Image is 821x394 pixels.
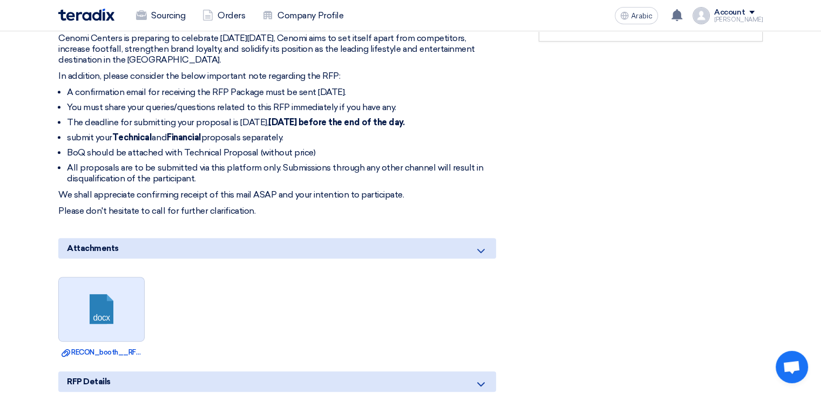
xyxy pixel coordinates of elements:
font: The deadline for submitting your proposal is [DATE], [67,117,268,127]
font: Financial [167,132,201,142]
img: profile_test.png [693,7,710,24]
font: [DATE] before the end of the day. [268,117,404,127]
font: In addition, please consider the below important note regarding the RFP: [58,71,340,81]
font: All proposals are to be submitted via this platform only. Submissions through any other channel w... [67,162,483,184]
button: Arabic [615,7,658,24]
font: Cenomi Centers is preparing to celebrate [DATE][DATE], Cenomi aims to set itself apart from compe... [58,33,475,65]
a: Orders [194,4,254,28]
font: Arabic [631,11,653,21]
font: Account [714,8,745,17]
font: Technical [112,132,152,142]
a: Open chat [776,351,808,383]
font: You must share your queries/questions related to this RFP immediately if you have any. [67,102,396,112]
font: Company Profile [277,10,343,21]
font: submit your [67,132,112,142]
font: Attachments [67,243,119,253]
font: RECON_booth__RFP.docx [71,348,157,356]
a: Sourcing [127,4,194,28]
font: BoQ should be attached with Technical Proposal (without price) [67,147,315,158]
font: We shall appreciate confirming receipt of this mail ASAP and your intention to participate. [58,189,404,200]
font: [PERSON_NAME] [714,16,763,23]
a: RECON_booth__RFP.docx [62,347,141,358]
img: Teradix logo [58,9,114,21]
font: Please don't hesitate to call for further clarification. [58,206,255,216]
font: Sourcing [151,10,185,21]
font: proposals separately. [201,132,283,142]
font: RFP Details [67,377,111,386]
font: A confirmation email for receiving the RFP Package must be sent [DATE]. [67,87,346,97]
font: Orders [218,10,245,21]
font: and [152,132,167,142]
